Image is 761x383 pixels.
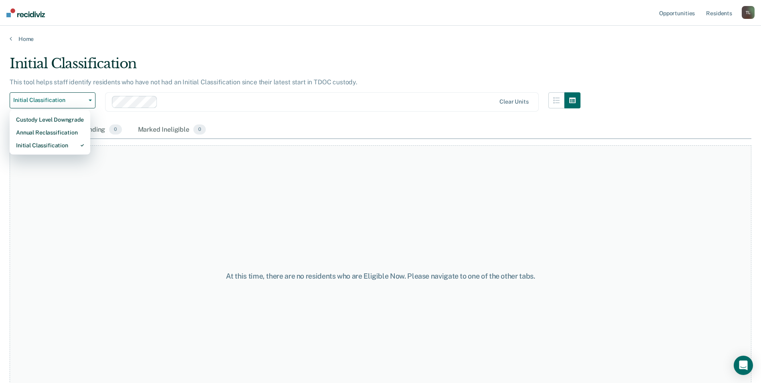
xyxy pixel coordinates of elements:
[10,92,95,108] button: Initial Classification
[6,8,45,17] img: Recidiviz
[10,35,751,43] a: Home
[79,121,123,139] div: Pending0
[193,124,206,135] span: 0
[16,113,84,126] div: Custody Level Downgrade
[13,97,85,104] span: Initial Classification
[742,6,755,19] button: TL
[136,121,208,139] div: Marked Ineligible0
[195,272,566,281] div: At this time, there are no residents who are Eligible Now. Please navigate to one of the other tabs.
[16,126,84,139] div: Annual Reclassification
[734,356,753,375] div: Open Intercom Messenger
[109,124,122,135] span: 0
[499,98,529,105] div: Clear units
[10,78,357,86] p: This tool helps staff identify residents who have not had an Initial Classification since their l...
[16,139,84,152] div: Initial Classification
[10,55,580,78] div: Initial Classification
[742,6,755,19] div: T L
